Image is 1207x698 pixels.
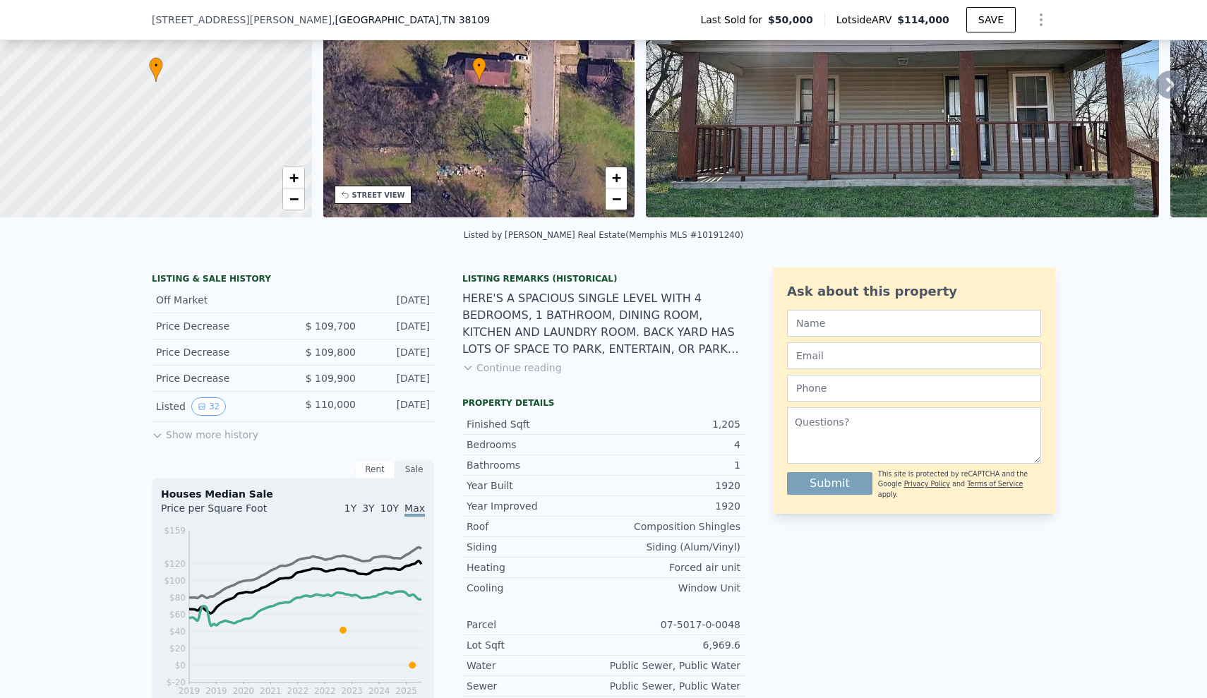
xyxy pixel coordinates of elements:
button: View historical data [191,397,226,416]
button: Show more history [152,422,258,442]
div: Siding (Alum/Vinyl) [603,540,740,554]
a: Zoom in [283,167,304,188]
span: Lotside ARV [836,13,897,27]
tspan: $-20 [167,678,186,687]
div: STREET VIEW [352,190,405,200]
span: 1Y [344,503,356,514]
span: Max [404,503,425,517]
div: 6,969.6 [603,638,740,652]
div: Off Market [156,293,282,307]
input: Name [787,310,1041,337]
span: $ 109,800 [306,347,356,358]
span: $ 110,000 [306,399,356,410]
tspan: $0 [175,661,186,670]
div: Cooling [467,581,603,595]
div: Price Decrease [156,345,282,359]
div: Public Sewer, Public Water [603,679,740,693]
span: + [612,169,621,186]
div: Window Unit [603,581,740,595]
div: [DATE] [367,319,430,333]
span: • [149,59,163,72]
span: 3Y [362,503,374,514]
div: Price per Square Foot [161,501,293,524]
tspan: $20 [169,644,186,654]
div: 1 [603,458,740,472]
div: Listing Remarks (Historical) [462,273,745,284]
input: Phone [787,375,1041,402]
tspan: 2020 [233,686,255,696]
tspan: $100 [164,576,186,586]
div: [DATE] [367,293,430,307]
tspan: 2019 [205,686,227,696]
button: SAVE [966,7,1016,32]
div: Houses Median Sale [161,487,425,501]
span: − [289,190,298,207]
input: Email [787,342,1041,369]
tspan: 2025 [395,686,417,696]
tspan: $40 [169,627,186,637]
span: $ 109,700 [306,320,356,332]
div: Bathrooms [467,458,603,472]
button: Submit [787,472,872,495]
div: Listed by [PERSON_NAME] Real Estate (Memphis MLS #10191240) [464,230,744,240]
div: Price Decrease [156,371,282,385]
div: 1920 [603,499,740,513]
div: [DATE] [367,345,430,359]
div: Sewer [467,679,603,693]
tspan: 2023 [341,686,363,696]
div: Public Sewer, Public Water [603,658,740,673]
div: Lot Sqft [467,638,603,652]
div: Water [467,658,603,673]
tspan: $60 [169,610,186,620]
div: Siding [467,540,603,554]
div: Forced air unit [603,560,740,574]
div: Sale [395,460,434,479]
div: 1920 [603,479,740,493]
span: − [612,190,621,207]
div: Year Improved [467,499,603,513]
a: Zoom out [283,188,304,210]
span: , [GEOGRAPHIC_DATA] [332,13,490,27]
div: LISTING & SALE HISTORY [152,273,434,287]
span: Last Sold for [700,13,768,27]
a: Zoom out [606,188,627,210]
span: + [289,169,298,186]
tspan: $80 [169,593,186,603]
div: 4 [603,438,740,452]
span: [STREET_ADDRESS][PERSON_NAME] [152,13,332,27]
tspan: 2024 [368,686,390,696]
div: Year Built [467,479,603,493]
div: Property details [462,397,745,409]
a: Zoom in [606,167,627,188]
div: Price Decrease [156,319,282,333]
tspan: $120 [164,559,186,569]
div: Listed [156,397,282,416]
div: • [149,57,163,82]
div: Heating [467,560,603,574]
a: Privacy Policy [904,480,950,488]
div: 1,205 [603,417,740,431]
button: Show Options [1027,6,1055,34]
span: $50,000 [768,13,813,27]
span: , TN 38109 [439,14,490,25]
div: Parcel [467,618,603,632]
button: Continue reading [462,361,562,375]
div: Finished Sqft [467,417,603,431]
div: Composition Shingles [603,519,740,534]
div: Rent [355,460,395,479]
span: $ 109,900 [306,373,356,384]
tspan: 2022 [287,686,309,696]
tspan: 2021 [260,686,282,696]
tspan: 2019 [179,686,200,696]
div: 07-5017-0-0048 [603,618,740,632]
div: [DATE] [367,371,430,385]
div: HERE'S A SPACIOUS SINGLE LEVEL WITH 4 BEDROOMS, 1 BATHROOM, DINING ROOM, KITCHEN AND LAUNDRY ROOM... [462,290,745,358]
tspan: 2022 [314,686,336,696]
div: • [472,57,486,82]
tspan: $159 [164,526,186,536]
span: • [472,59,486,72]
div: [DATE] [367,397,430,416]
a: Terms of Service [967,480,1023,488]
div: Bedrooms [467,438,603,452]
span: 10Y [380,503,399,514]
